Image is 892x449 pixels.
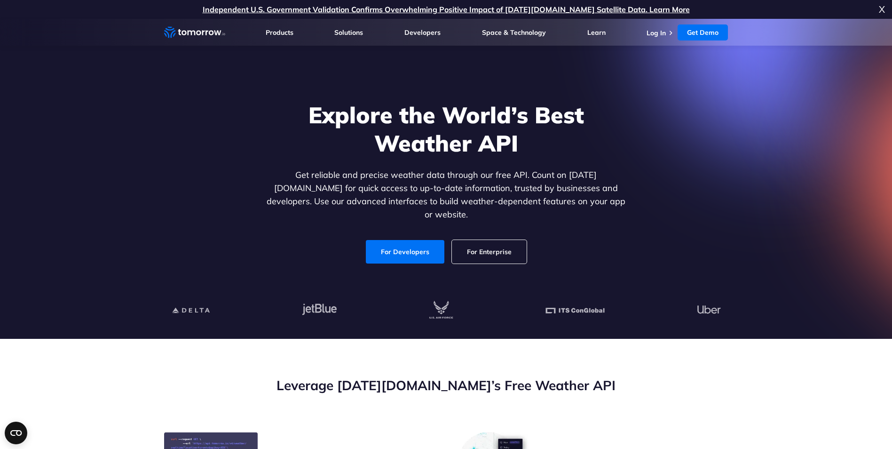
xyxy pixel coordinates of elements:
[5,422,27,444] button: Open CMP widget
[265,168,628,221] p: Get reliable and precise weather data through our free API. Count on [DATE][DOMAIN_NAME] for quic...
[266,28,293,37] a: Products
[647,29,666,37] a: Log In
[334,28,363,37] a: Solutions
[452,240,527,264] a: For Enterprise
[265,101,628,157] h1: Explore the World’s Best Weather API
[404,28,441,37] a: Developers
[164,25,225,40] a: Home link
[482,28,546,37] a: Space & Technology
[203,5,690,14] a: Independent U.S. Government Validation Confirms Overwhelming Positive Impact of [DATE][DOMAIN_NAM...
[164,377,728,394] h2: Leverage [DATE][DOMAIN_NAME]’s Free Weather API
[587,28,606,37] a: Learn
[366,240,444,264] a: For Developers
[678,24,728,40] a: Get Demo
